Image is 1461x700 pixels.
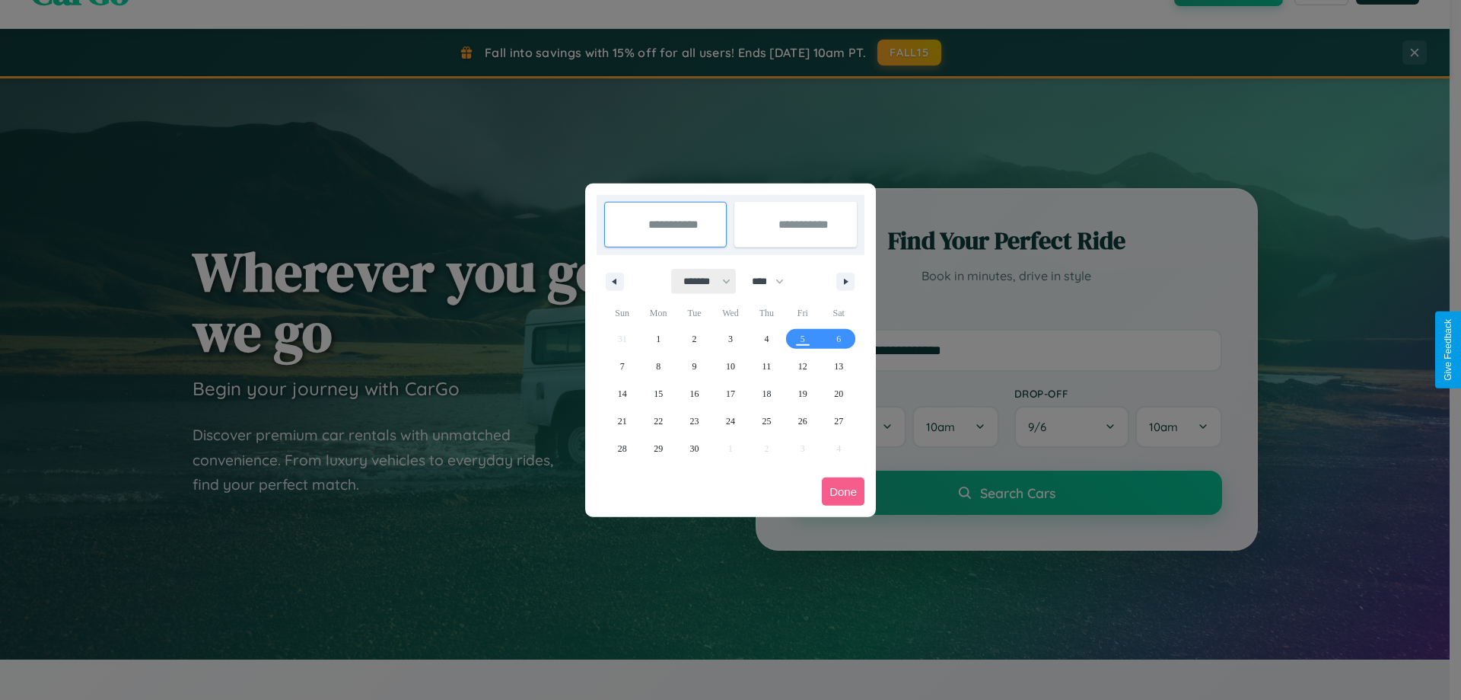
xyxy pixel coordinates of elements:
span: Wed [712,301,748,325]
span: 21 [618,408,627,435]
button: 24 [712,408,748,435]
button: 14 [604,380,640,408]
span: 22 [654,408,663,435]
span: 5 [801,325,805,353]
button: 20 [821,380,857,408]
span: Sat [821,301,857,325]
span: Fri [785,301,820,325]
span: 13 [834,353,843,380]
span: 10 [726,353,735,380]
button: 1 [640,325,676,353]
button: 25 [749,408,785,435]
button: 28 [604,435,640,462]
button: 29 [640,435,676,462]
button: 12 [785,353,820,380]
span: 30 [690,435,699,462]
span: 18 [762,380,771,408]
button: 2 [676,325,712,353]
span: 27 [834,408,843,435]
button: 6 [821,325,857,353]
span: 28 [618,435,627,462]
span: 1 [656,325,660,353]
span: 12 [798,353,807,380]
button: 11 [749,353,785,380]
button: 15 [640,380,676,408]
button: 3 [712,325,748,353]
button: 26 [785,408,820,435]
span: 14 [618,380,627,408]
button: 19 [785,380,820,408]
span: 8 [656,353,660,380]
button: 9 [676,353,712,380]
span: 24 [726,408,735,435]
button: 10 [712,353,748,380]
span: Sun [604,301,640,325]
button: 7 [604,353,640,380]
span: 3 [728,325,733,353]
span: 19 [798,380,807,408]
span: 25 [762,408,771,435]
span: 7 [620,353,625,380]
button: 27 [821,408,857,435]
button: 23 [676,408,712,435]
span: 16 [690,380,699,408]
span: 15 [654,380,663,408]
button: 21 [604,408,640,435]
span: Mon [640,301,676,325]
button: 30 [676,435,712,462]
button: 4 [749,325,785,353]
button: 22 [640,408,676,435]
button: 5 [785,325,820,353]
button: 18 [749,380,785,408]
button: 17 [712,380,748,408]
span: 20 [834,380,843,408]
button: Done [822,478,864,506]
span: 29 [654,435,663,462]
span: 2 [692,325,697,353]
span: 23 [690,408,699,435]
span: 17 [726,380,735,408]
span: 11 [762,353,772,380]
span: Tue [676,301,712,325]
span: 6 [836,325,841,353]
span: 4 [764,325,769,353]
span: Thu [749,301,785,325]
button: 8 [640,353,676,380]
span: 26 [798,408,807,435]
div: Give Feedback [1443,319,1453,381]
button: 13 [821,353,857,380]
button: 16 [676,380,712,408]
span: 9 [692,353,697,380]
